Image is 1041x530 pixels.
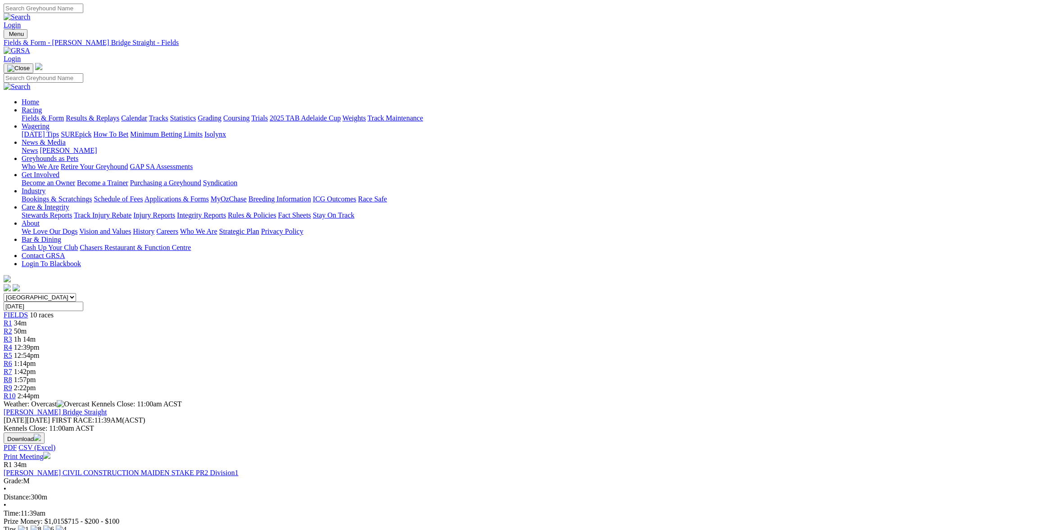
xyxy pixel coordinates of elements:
[4,485,6,493] span: •
[4,47,30,55] img: GRSA
[22,114,1037,122] div: Racing
[4,509,1037,517] div: 11:39am
[270,114,341,122] a: 2025 TAB Adelaide Cup
[156,227,178,235] a: Careers
[40,147,97,154] a: [PERSON_NAME]
[22,211,72,219] a: Stewards Reports
[130,163,193,170] a: GAP SA Assessments
[4,284,11,291] img: facebook.svg
[22,130,1037,138] div: Wagering
[4,327,12,335] span: R2
[4,400,91,408] span: Weather: Overcast
[22,114,64,122] a: Fields & Form
[211,195,247,203] a: MyOzChase
[94,130,129,138] a: How To Bet
[18,444,55,451] a: CSV (Excel)
[4,73,83,83] input: Search
[14,368,36,375] span: 1:42pm
[14,360,36,367] span: 1:14pm
[22,203,69,211] a: Care & Integrity
[4,302,83,311] input: Select date
[4,39,1037,47] div: Fields & Form - [PERSON_NAME] Bridge Straight - Fields
[248,195,311,203] a: Breeding Information
[4,311,28,319] a: FIELDS
[35,63,42,70] img: logo-grsa-white.png
[4,416,50,424] span: [DATE]
[4,432,45,444] button: Download
[251,114,268,122] a: Trials
[57,400,90,408] img: Overcast
[52,416,94,424] span: FIRST RACE:
[4,424,1037,432] div: Kennels Close: 11:00am ACST
[91,400,182,408] span: Kennels Close: 11:00am ACST
[22,122,50,130] a: Wagering
[52,416,145,424] span: 11:39AM(ACST)
[66,114,119,122] a: Results & Replays
[204,130,226,138] a: Isolynx
[4,444,1037,452] div: Download
[22,147,38,154] a: News
[4,360,12,367] span: R6
[22,179,1037,187] div: Get Involved
[180,227,217,235] a: Who We Are
[22,106,42,114] a: Racing
[22,211,1037,219] div: Care & Integrity
[4,408,107,416] a: [PERSON_NAME] Bridge Straight
[22,227,1037,236] div: About
[4,469,239,477] a: [PERSON_NAME] CIVIL CONSTRUCTION MAIDEN STAKE PR2 Division1
[22,179,75,187] a: Become an Owner
[198,114,221,122] a: Grading
[4,384,12,392] a: R9
[14,319,27,327] span: 34m
[14,461,27,468] span: 34m
[4,392,16,400] a: R10
[4,416,27,424] span: [DATE]
[4,493,1037,501] div: 300m
[4,29,27,39] button: Toggle navigation
[203,179,237,187] a: Syndication
[13,284,20,291] img: twitter.svg
[4,509,21,517] span: Time:
[4,83,31,91] img: Search
[170,114,196,122] a: Statistics
[64,517,120,525] span: $715 - $200 - $100
[4,477,23,485] span: Grade:
[228,211,276,219] a: Rules & Policies
[14,335,36,343] span: 1h 14m
[94,195,143,203] a: Schedule of Fees
[22,163,59,170] a: Who We Are
[121,114,147,122] a: Calendar
[4,335,12,343] span: R3
[4,343,12,351] a: R4
[34,434,41,441] img: download.svg
[278,211,311,219] a: Fact Sheets
[14,352,40,359] span: 12:54pm
[4,63,33,73] button: Toggle navigation
[4,368,12,375] span: R7
[22,187,45,195] a: Industry
[77,179,128,187] a: Become a Trainer
[342,114,366,122] a: Weights
[313,195,356,203] a: ICG Outcomes
[4,501,6,509] span: •
[18,392,40,400] span: 2:44pm
[22,244,78,251] a: Cash Up Your Club
[261,227,303,235] a: Privacy Policy
[4,517,1037,526] div: Prize Money: $1,015
[4,4,83,13] input: Search
[43,452,50,459] img: printer.svg
[177,211,226,219] a: Integrity Reports
[4,55,21,62] a: Login
[4,493,31,501] span: Distance:
[9,31,24,37] span: Menu
[22,138,66,146] a: News & Media
[223,114,250,122] a: Coursing
[4,352,12,359] span: R5
[4,461,12,468] span: R1
[4,376,12,383] a: R8
[4,319,12,327] a: R1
